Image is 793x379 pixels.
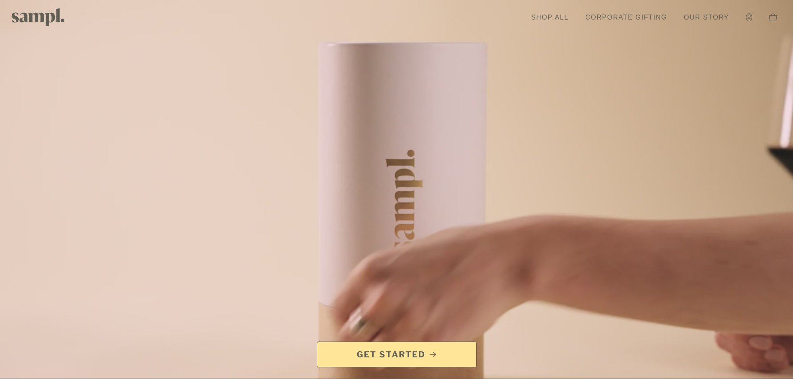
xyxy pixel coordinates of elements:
[680,8,733,27] a: Our Story
[527,8,573,27] a: Shop All
[317,342,477,367] a: Get Started
[12,8,65,26] img: Sampl logo
[581,8,671,27] a: Corporate Gifting
[357,349,425,360] span: Get Started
